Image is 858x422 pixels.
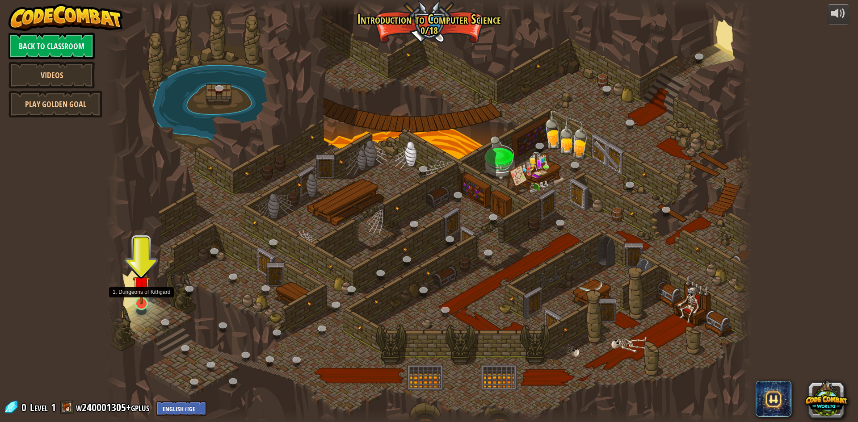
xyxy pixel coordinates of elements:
span: 0 [21,400,29,414]
a: Videos [8,62,95,88]
span: 1 [51,400,56,414]
img: CodeCombat - Learn how to code by playing a game [8,4,123,31]
a: Back to Classroom [8,33,95,59]
a: w240001305+gplus [76,400,152,414]
img: level-banner-unstarted.png [133,265,150,305]
span: Level [30,400,48,415]
a: Play Golden Goal [8,91,102,117]
button: Adjust volume [827,4,850,25]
